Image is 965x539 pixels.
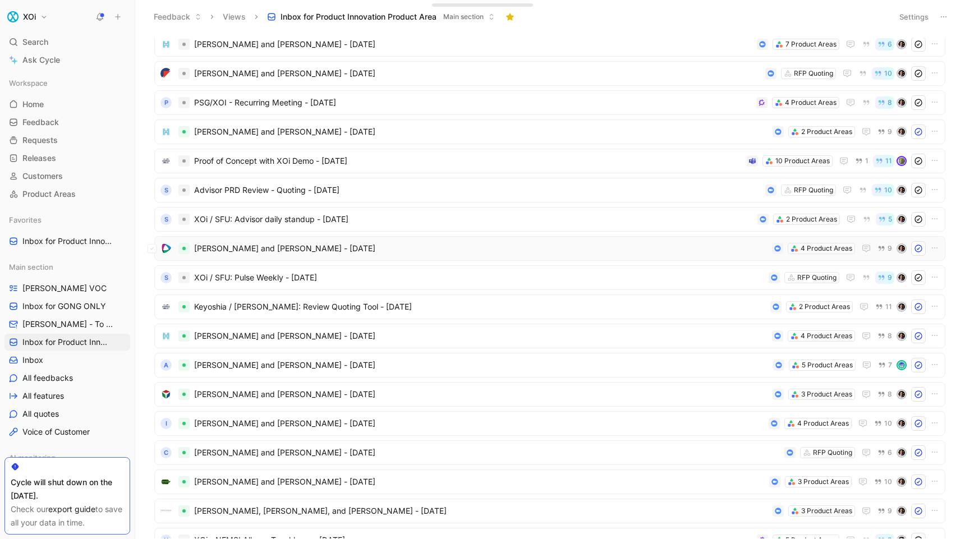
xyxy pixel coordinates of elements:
[4,114,130,131] a: Feedback
[194,417,764,430] span: [PERSON_NAME] and [PERSON_NAME] - [DATE]
[888,128,892,135] span: 9
[9,452,56,463] span: AI monitoring
[884,70,892,77] span: 10
[22,337,112,348] span: Inbox for Product Innovation Product Area
[154,469,945,494] a: logo[PERSON_NAME] and [PERSON_NAME] - [DATE]3 Product Areas10avatar
[48,504,95,514] a: export guide
[22,188,76,200] span: Product Areas
[884,187,892,194] span: 10
[798,476,849,487] div: 3 Product Areas
[9,214,42,225] span: Favorites
[888,99,892,106] span: 8
[194,242,768,255] span: [PERSON_NAME] and [PERSON_NAME] - [DATE]
[4,406,130,422] a: All quotes
[22,319,116,330] span: [PERSON_NAME] - To Process
[4,75,130,91] div: Workspace
[786,214,837,225] div: 2 Product Areas
[4,9,50,25] button: XOiXOi
[160,505,172,517] img: logo
[785,39,837,50] div: 7 Product Areas
[154,119,945,144] a: logo[PERSON_NAME] and [PERSON_NAME] - [DATE]2 Product Areas9avatar
[4,211,130,228] div: Favorites
[888,508,892,514] span: 9
[898,303,906,311] img: avatar
[22,390,64,402] span: All features
[898,274,906,282] img: avatar
[4,370,130,386] a: All feedbacks
[160,68,172,79] img: logo
[22,426,90,437] span: Voice of Customer
[797,418,849,429] div: 4 Product Areas
[888,216,892,223] span: 5
[898,478,906,486] img: avatar
[802,360,853,371] div: 5 Product Areas
[4,334,130,351] a: Inbox for Product Innovation Product Area
[149,8,206,25] button: Feedback
[875,388,894,400] button: 8
[888,333,892,339] span: 8
[194,446,780,459] span: [PERSON_NAME] and [PERSON_NAME] - [DATE]
[898,390,906,398] img: avatar
[22,236,114,247] span: Inbox for Product Innovation Product Area
[22,372,73,384] span: All feedbacks
[799,301,850,312] div: 2 Product Areas
[194,38,752,51] span: [PERSON_NAME] and [PERSON_NAME] - [DATE]
[22,301,106,312] span: Inbox for GONG ONLY
[4,316,130,333] a: [PERSON_NAME] - To Process
[801,243,852,254] div: 4 Product Areas
[898,332,906,340] img: avatar
[888,274,892,281] span: 9
[4,259,130,275] div: Main section
[898,420,906,427] img: avatar
[194,329,768,343] span: [PERSON_NAME] and [PERSON_NAME] - [DATE]
[853,155,871,167] button: 1
[22,53,60,67] span: Ask Cycle
[801,505,852,517] div: 3 Product Areas
[160,330,172,342] img: logo
[262,8,500,25] button: Inbox for Product Innovation Product AreaMain section
[154,440,945,465] a: C[PERSON_NAME] and [PERSON_NAME] - [DATE]RFP Quoting6avatar
[154,265,945,290] a: SXOi / SFU: Pulse Weekly - [DATE]RFP Quoting9avatar
[872,184,894,196] button: 10
[875,446,894,459] button: 6
[23,12,36,22] h1: XOi
[9,77,48,89] span: Workspace
[154,236,945,261] a: logo[PERSON_NAME] and [PERSON_NAME] - [DATE]4 Product Areas9avatar
[898,215,906,223] img: avatar
[801,330,852,342] div: 4 Product Areas
[775,155,830,167] div: 10 Product Areas
[873,301,894,313] button: 11
[160,418,172,429] div: I
[194,271,764,284] span: XOi / SFU: Pulse Weekly - [DATE]
[160,39,172,50] img: logo
[22,153,56,164] span: Releases
[160,97,172,108] div: P
[22,283,107,294] span: [PERSON_NAME] VOC
[875,96,894,109] button: 8
[154,149,945,173] a: logoProof of Concept with XOi Demo - [DATE]10 Product Areas111avatar
[876,359,894,371] button: 7
[4,168,130,185] a: Customers
[4,52,130,68] a: Ask Cycle
[875,126,894,138] button: 9
[194,388,768,401] span: [PERSON_NAME] and [PERSON_NAME] - [DATE]
[160,126,172,137] img: logo
[160,155,172,167] img: logo
[872,476,894,488] button: 10
[801,389,852,400] div: 3 Product Areas
[154,32,945,57] a: logo[PERSON_NAME] and [PERSON_NAME] - [DATE]7 Product Areas6avatar
[194,67,761,80] span: [PERSON_NAME] and [PERSON_NAME] - [DATE]
[22,135,58,146] span: Requests
[888,391,892,398] span: 8
[888,362,892,368] span: 7
[194,96,752,109] span: PSG/XOI - Recurring Meeting - [DATE]
[194,475,765,489] span: [PERSON_NAME] and [PERSON_NAME] - [DATE]
[443,11,484,22] span: Main section
[4,186,130,202] a: Product Areas
[885,303,892,310] span: 11
[11,476,124,503] div: Cycle will shut down on the [DATE].
[154,499,945,523] a: logo[PERSON_NAME], [PERSON_NAME], and [PERSON_NAME] - [DATE]3 Product Areas9avatar
[160,272,172,283] div: S
[794,185,833,196] div: RFP Quoting
[154,61,945,86] a: logo[PERSON_NAME] and [PERSON_NAME] - [DATE]RFP Quoting10avatar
